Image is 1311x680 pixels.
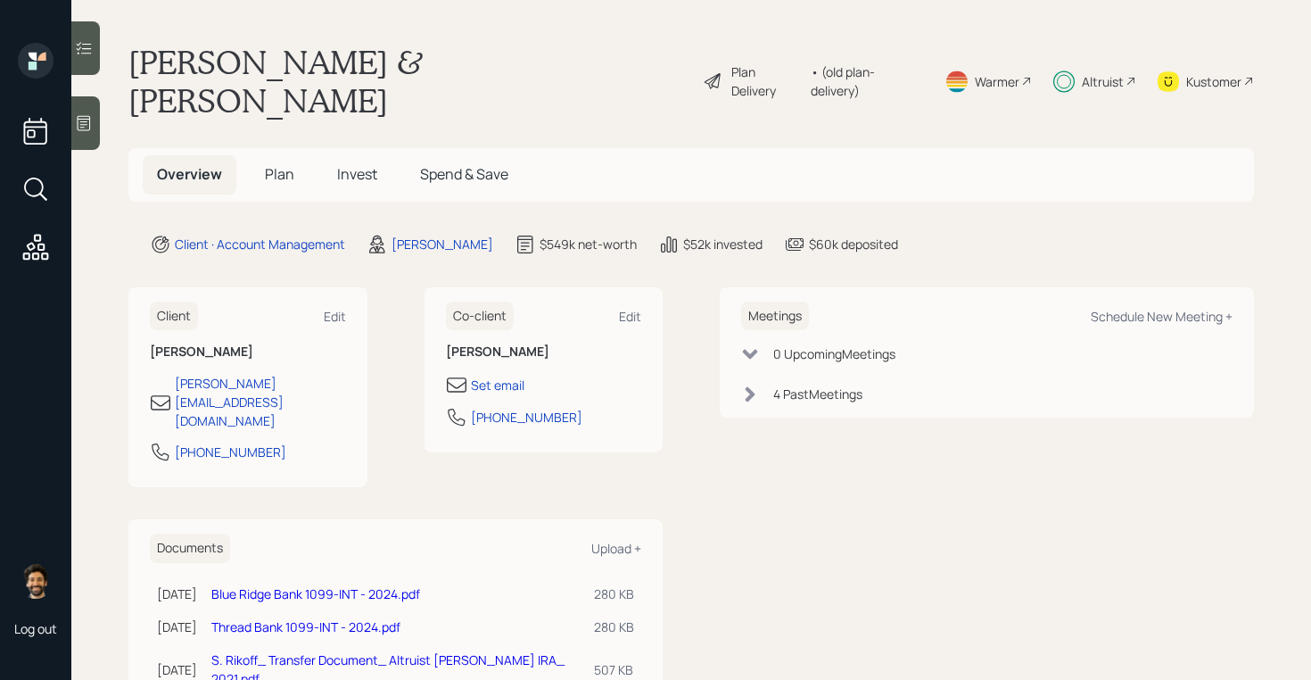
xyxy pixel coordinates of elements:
[741,302,809,331] h6: Meetings
[175,374,346,430] div: [PERSON_NAME][EMAIL_ADDRESS][DOMAIN_NAME]
[471,408,582,427] div: [PHONE_NUMBER]
[446,302,514,331] h6: Co-client
[150,344,346,360] h6: [PERSON_NAME]
[471,376,524,394] div: Set email
[128,43,688,120] h1: [PERSON_NAME] & [PERSON_NAME]
[211,618,400,635] a: Thread Bank 1099-INT - 2024.pdf
[211,585,420,602] a: Blue Ridge Bank 1099-INT - 2024.pdf
[150,534,230,563] h6: Documents
[1082,72,1124,91] div: Altruist
[773,344,895,363] div: 0 Upcoming Meeting s
[157,164,222,184] span: Overview
[619,308,641,325] div: Edit
[324,308,346,325] div: Edit
[150,302,198,331] h6: Client
[594,660,634,679] div: 507 KB
[773,385,862,403] div: 4 Past Meeting s
[175,443,286,461] div: [PHONE_NUMBER]
[265,164,294,184] span: Plan
[157,660,197,679] div: [DATE]
[1091,308,1233,325] div: Schedule New Meeting +
[14,620,57,637] div: Log out
[809,235,898,253] div: $60k deposited
[731,62,802,100] div: Plan Delivery
[18,563,54,599] img: eric-schwartz-headshot.png
[392,235,493,253] div: [PERSON_NAME]
[157,585,197,603] div: [DATE]
[420,164,508,184] span: Spend & Save
[446,344,642,360] h6: [PERSON_NAME]
[157,618,197,636] div: [DATE]
[683,235,763,253] div: $52k invested
[337,164,377,184] span: Invest
[594,618,634,636] div: 280 KB
[175,235,345,253] div: Client · Account Management
[591,540,641,557] div: Upload +
[540,235,637,253] div: $549k net-worth
[1186,72,1241,91] div: Kustomer
[594,585,634,603] div: 280 KB
[975,72,1019,91] div: Warmer
[811,62,923,100] div: • (old plan-delivery)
